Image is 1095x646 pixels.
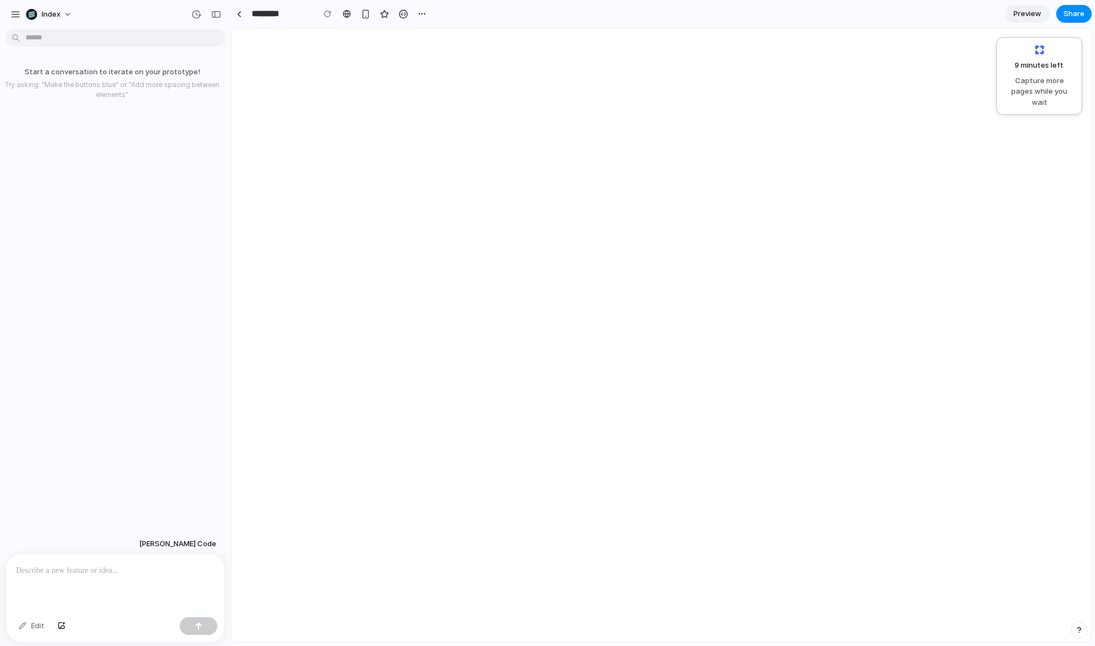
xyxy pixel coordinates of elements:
button: Share [1056,5,1092,23]
a: Preview [1005,5,1050,23]
span: Capture more pages while you wait [1004,75,1075,108]
span: Preview [1013,8,1041,19]
span: [PERSON_NAME] Code [139,538,216,550]
span: Index [42,9,60,20]
span: 9 minutes left [1006,60,1063,71]
p: Start a conversation to iterate on your prototype! [4,67,220,78]
p: Try asking: "Make the buttons blue" or "Add more spacing between elements" [4,80,220,100]
span: Share [1063,8,1084,19]
button: Index [22,6,78,23]
button: [PERSON_NAME] Code [136,534,220,554]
